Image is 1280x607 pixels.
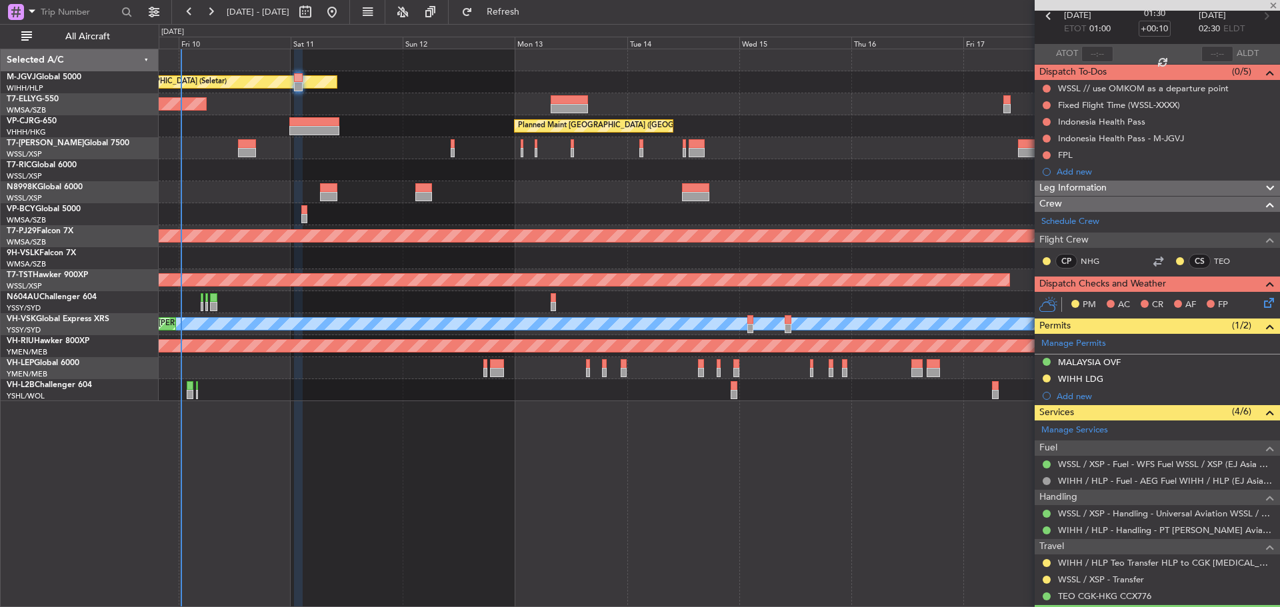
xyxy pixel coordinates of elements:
span: T7-TST [7,271,33,279]
div: Indonesia Health Pass - M-JGVJ [1058,133,1184,144]
div: WSSL // use OMKOM as a departure point [1058,83,1229,94]
span: VH-VSK [7,315,36,323]
span: Leg Information [1039,181,1107,196]
span: ALDT [1237,47,1259,61]
span: VP-CJR [7,117,34,125]
a: Manage Permits [1041,337,1106,350]
span: ATOT [1056,47,1078,61]
a: WMSA/SZB [7,105,46,115]
a: N8998KGlobal 6000 [7,183,83,191]
span: FP [1218,299,1228,312]
a: WSSL/XSP [7,171,42,181]
a: VH-L2BChallenger 604 [7,381,92,389]
a: Manage Services [1041,424,1108,437]
button: Refresh [455,1,535,23]
a: WMSA/SZB [7,259,46,269]
span: AC [1118,299,1130,312]
span: T7-[PERSON_NAME] [7,139,84,147]
div: Fri 10 [179,37,291,49]
a: 9H-VSLKFalcon 7X [7,249,76,257]
span: 01:00 [1089,23,1111,36]
a: VH-VSKGlobal Express XRS [7,315,109,323]
a: NHG [1081,255,1111,267]
a: YMEN/MEB [7,369,47,379]
a: WMSA/SZB [7,237,46,247]
span: [DATE] - [DATE] [227,6,289,18]
a: Schedule Crew [1041,215,1099,229]
div: Add new [1057,166,1273,177]
span: PM [1083,299,1096,312]
a: T7-TSTHawker 900XP [7,271,88,279]
span: N8998K [7,183,37,191]
div: CP [1055,254,1077,269]
span: VH-RIU [7,337,34,345]
span: 9H-VSLK [7,249,39,257]
a: N604AUChallenger 604 [7,293,97,301]
a: WIHH / HLP - Fuel - AEG Fuel WIHH / HLP (EJ Asia Only) [1058,475,1273,486]
a: WSSL / XSP - Transfer [1058,574,1144,585]
span: VH-LEP [7,359,34,367]
span: VH-L2B [7,381,35,389]
div: WIHH LDG [1058,373,1103,384]
span: M-JGVJ [7,73,36,81]
span: 01:30 [1144,7,1165,21]
span: All Aircraft [35,32,141,41]
a: VH-LEPGlobal 6000 [7,359,79,367]
a: VP-CJRG-650 [7,117,57,125]
a: WSSL/XSP [7,193,42,203]
span: Handling [1039,490,1077,505]
a: T7-PJ29Falcon 7X [7,227,73,235]
span: Services [1039,405,1074,420]
div: Add new [1057,390,1273,402]
a: TEO CGK-HKG CCX776 [1058,590,1151,602]
input: Trip Number [41,2,117,22]
span: Travel [1039,539,1064,554]
div: Fri 17 [963,37,1075,49]
a: VP-BCYGlobal 5000 [7,205,81,213]
div: Planned Maint [GEOGRAPHIC_DATA] ([GEOGRAPHIC_DATA] Intl) [518,116,741,136]
button: All Aircraft [15,26,145,47]
a: T7-[PERSON_NAME]Global 7500 [7,139,129,147]
a: YSSY/SYD [7,325,41,335]
span: Crew [1039,197,1062,212]
a: M-JGVJGlobal 5000 [7,73,81,81]
span: Dispatch To-Dos [1039,65,1107,80]
a: YMEN/MEB [7,347,47,357]
a: TEO [1214,255,1244,267]
span: N604AU [7,293,39,301]
span: Fuel [1039,440,1057,456]
div: Fixed Flight Time (WSSL-XXXX) [1058,99,1180,111]
div: FPL [1058,149,1073,161]
span: Flight Crew [1039,233,1089,248]
div: Tue 14 [627,37,739,49]
span: [DATE] [1064,9,1091,23]
span: T7-RIC [7,161,31,169]
span: 02:30 [1199,23,1220,36]
a: YSHL/WOL [7,391,45,401]
div: Indonesia Health Pass [1058,116,1145,127]
div: Sat 11 [291,37,403,49]
a: WMSA/SZB [7,215,46,225]
a: WIHH / HLP - Handling - PT [PERSON_NAME] Aviasi WIHH / HLP [1058,524,1273,536]
a: T7-RICGlobal 6000 [7,161,77,169]
div: Thu 16 [851,37,963,49]
div: CS [1189,254,1211,269]
span: (4/6) [1232,404,1251,418]
span: Dispatch Checks and Weather [1039,277,1166,292]
a: WSSL / XSP - Fuel - WFS Fuel WSSL / XSP (EJ Asia Only) [1058,458,1273,470]
span: ETOT [1064,23,1086,36]
span: AF [1185,299,1196,312]
a: WSSL/XSP [7,149,42,159]
a: T7-ELLYG-550 [7,95,59,103]
a: WSSL / XSP - Handling - Universal Aviation WSSL / XSP [1058,508,1273,519]
div: Sun 12 [403,37,515,49]
div: MALAYSIA OVF [1058,356,1121,368]
span: VP-BCY [7,205,35,213]
span: ELDT [1223,23,1245,36]
a: WIHH / HLP Teo Transfer HLP to CGK [MEDICAL_DATA] [1058,557,1273,568]
div: Wed 15 [739,37,851,49]
span: (1/2) [1232,318,1251,332]
a: VH-RIUHawker 800XP [7,337,89,345]
span: CR [1152,299,1163,312]
a: VHHH/HKG [7,127,46,137]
